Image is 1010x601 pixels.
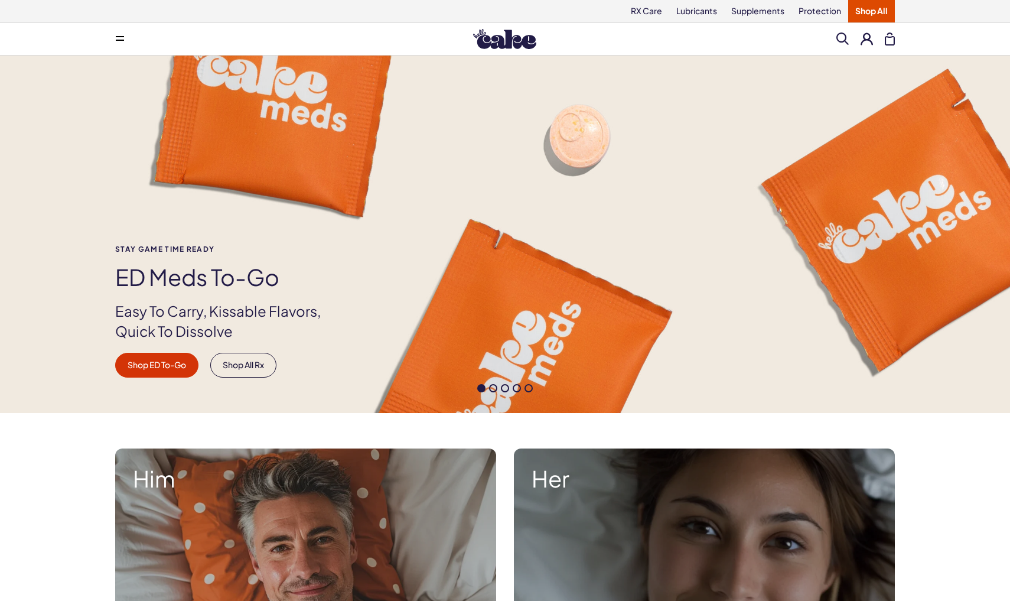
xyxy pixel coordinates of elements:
[115,265,341,290] h1: ED Meds to-go
[115,245,341,253] span: Stay Game time ready
[473,29,536,49] img: Hello Cake
[115,301,341,341] p: Easy To Carry, Kissable Flavors, Quick To Dissolve
[532,466,877,491] strong: Her
[115,353,198,378] a: Shop ED To-Go
[210,353,276,378] a: Shop All Rx
[133,466,478,491] strong: Him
